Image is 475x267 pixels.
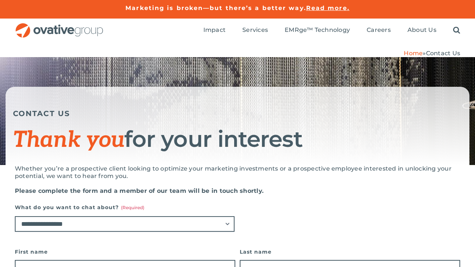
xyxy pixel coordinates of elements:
span: Careers [367,26,391,34]
span: About Us [407,26,436,34]
a: Home [404,50,423,57]
span: Impact [203,26,226,34]
a: Services [242,26,268,34]
label: Last name [240,247,460,257]
p: Whether you’re a prospective client looking to optimize your marketing investments or a prospecti... [15,165,460,180]
a: Read more. [306,4,350,11]
span: EMRge™ Technology [285,26,350,34]
a: Impact [203,26,226,34]
strong: Please complete the form and a member of our team will be in touch shortly. [15,187,263,194]
label: First name [15,247,235,257]
h1: for your interest [13,127,462,152]
label: What do you want to chat about? [15,202,235,212]
span: Contact Us [426,50,460,57]
span: Services [242,26,268,34]
span: (Required) [121,205,144,210]
a: OG_Full_horizontal_RGB [15,22,104,29]
a: Marketing is broken—but there’s a better way. [125,4,306,11]
h5: CONTACT US [13,109,462,118]
span: » [404,50,460,57]
a: Careers [367,26,391,34]
span: Thank you [13,127,124,154]
nav: Menu [203,19,460,42]
a: Search [453,26,460,34]
a: EMRge™ Technology [285,26,350,34]
a: About Us [407,26,436,34]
